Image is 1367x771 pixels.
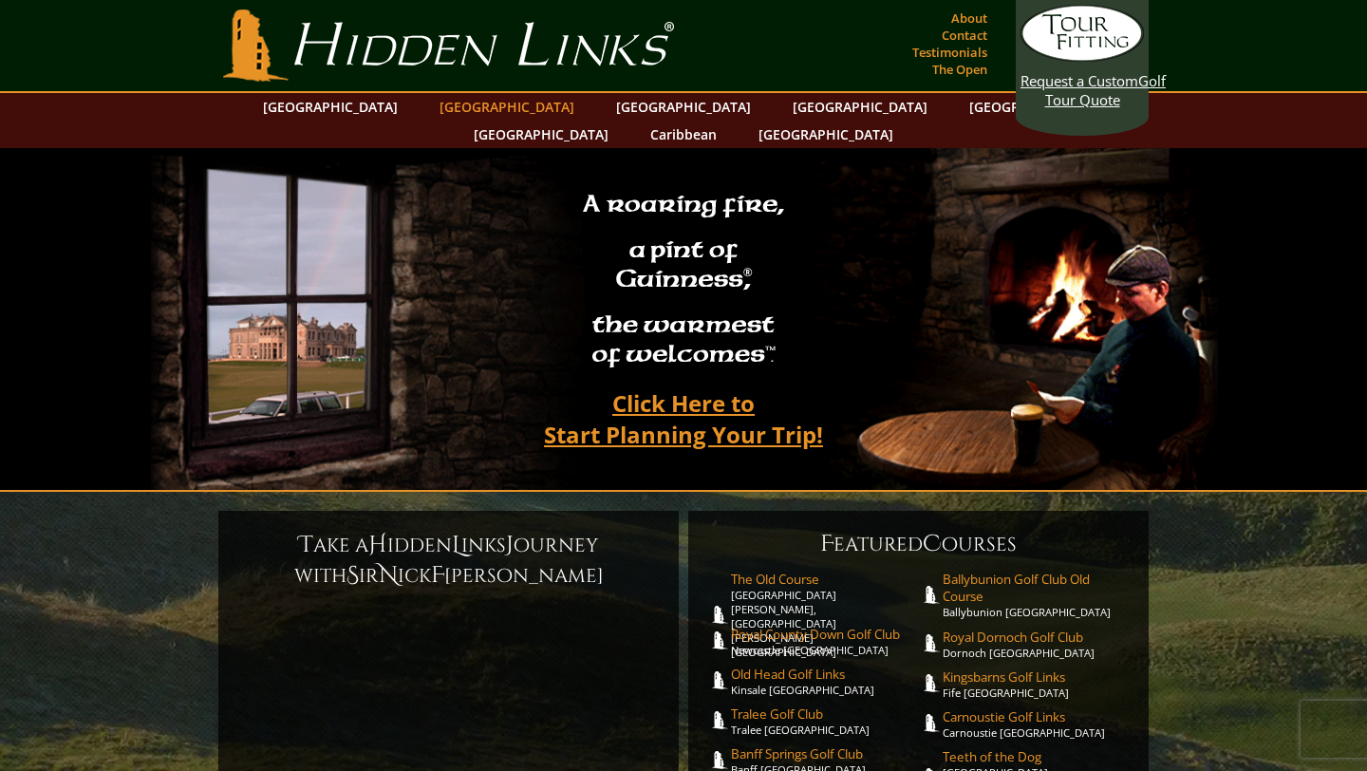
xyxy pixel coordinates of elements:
[731,571,919,588] span: The Old Course
[431,560,444,591] span: F
[299,530,313,560] span: T
[731,705,919,723] span: Tralee Golf Club
[923,529,942,559] span: C
[379,560,398,591] span: N
[731,626,919,657] a: Royal County Down Golf ClubNewcastle [GEOGRAPHIC_DATA]
[525,381,842,457] a: Click Here toStart Planning Your Trip!
[943,668,1131,686] span: Kingsbarns Golf Links
[506,530,514,560] span: J
[927,56,992,83] a: The Open
[571,181,796,381] h2: A roaring fire, a pint of Guinness , the warmest of welcomes™.
[946,5,992,31] a: About
[731,666,919,683] span: Old Head Golf Links
[960,93,1114,121] a: [GEOGRAPHIC_DATA]
[731,745,919,762] span: Banff Springs Golf Club
[237,530,660,591] h6: ake a idden inks ourney with ir ick [PERSON_NAME]
[707,529,1130,559] h6: eatured ourses
[820,529,833,559] span: F
[943,748,1131,765] span: Teeth of the Dog
[346,560,359,591] span: S
[943,571,1131,605] span: Ballybunion Golf Club Old Course
[943,708,1131,725] span: Carnoustie Golf Links
[253,93,407,121] a: [GEOGRAPHIC_DATA]
[641,121,726,148] a: Caribbean
[943,668,1131,700] a: Kingsbarns Golf LinksFife [GEOGRAPHIC_DATA]
[943,708,1131,740] a: Carnoustie Golf LinksCarnoustie [GEOGRAPHIC_DATA]
[943,571,1131,619] a: Ballybunion Golf Club Old CourseBallybunion [GEOGRAPHIC_DATA]
[943,629,1131,646] span: Royal Dornoch Golf Club
[749,121,903,148] a: [GEOGRAPHIC_DATA]
[937,22,992,48] a: Contact
[731,666,919,697] a: Old Head Golf LinksKinsale [GEOGRAPHIC_DATA]
[368,530,387,560] span: H
[1021,71,1138,90] span: Request a Custom
[607,93,760,121] a: [GEOGRAPHIC_DATA]
[731,571,919,659] a: The Old Course[GEOGRAPHIC_DATA][PERSON_NAME], [GEOGRAPHIC_DATA][PERSON_NAME] [GEOGRAPHIC_DATA]
[1021,5,1144,109] a: Request a CustomGolf Tour Quote
[452,530,461,560] span: L
[943,629,1131,660] a: Royal Dornoch Golf ClubDornoch [GEOGRAPHIC_DATA]
[464,121,618,148] a: [GEOGRAPHIC_DATA]
[908,39,992,66] a: Testimonials
[783,93,937,121] a: [GEOGRAPHIC_DATA]
[430,93,584,121] a: [GEOGRAPHIC_DATA]
[731,705,919,737] a: Tralee Golf ClubTralee [GEOGRAPHIC_DATA]
[731,626,919,643] span: Royal County Down Golf Club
